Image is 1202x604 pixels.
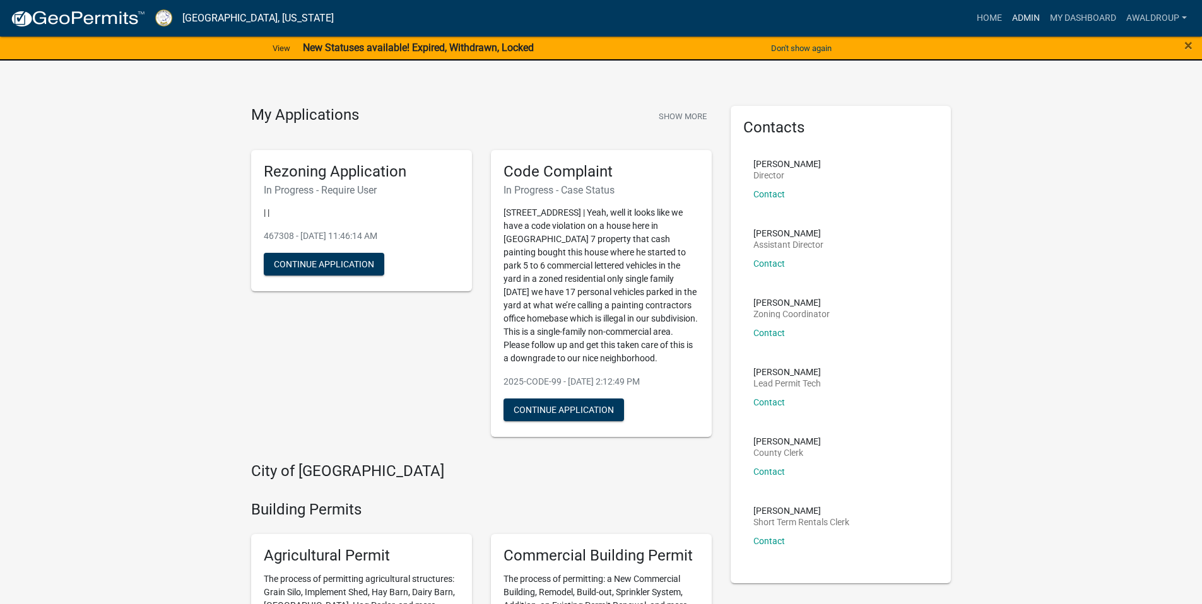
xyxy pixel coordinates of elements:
strong: New Statuses available! Expired, Withdrawn, Locked [303,42,534,54]
p: Short Term Rentals Clerk [753,518,849,526]
a: Contact [753,467,785,477]
h4: Building Permits [251,501,712,519]
a: Contact [753,328,785,338]
a: Contact [753,189,785,199]
a: My Dashboard [1045,6,1121,30]
p: | | [264,206,459,219]
a: Contact [753,397,785,407]
p: 467308 - [DATE] 11:46:14 AM [264,229,459,243]
p: 2025-CODE-99 - [DATE] 2:12:49 PM [504,375,699,388]
p: [PERSON_NAME] [753,368,821,376]
p: Assistant Director [753,240,823,249]
a: Contact [753,536,785,546]
p: Director [753,171,821,180]
h4: My Applications [251,106,359,125]
img: Putnam County, Georgia [155,9,172,26]
h5: Agricultural Permit [264,547,459,565]
h5: Code Complaint [504,163,699,181]
a: Home [972,6,1007,30]
span: × [1184,37,1193,54]
p: [PERSON_NAME] [753,229,823,238]
button: Continue Application [504,398,624,421]
p: Zoning Coordinator [753,310,830,318]
h6: In Progress - Case Status [504,184,699,196]
button: Close [1184,38,1193,53]
a: View [268,38,295,59]
h5: Commercial Building Permit [504,547,699,565]
p: Lead Permit Tech [753,379,821,388]
h5: Rezoning Application [264,163,459,181]
p: County Clerk [753,448,821,457]
button: Don't show again [766,38,837,59]
a: Admin [1007,6,1045,30]
h6: In Progress - Require User [264,184,459,196]
h4: City of [GEOGRAPHIC_DATA] [251,462,712,480]
button: Continue Application [264,253,384,276]
p: [STREET_ADDRESS] | Yeah, well it looks like we have a code violation on a house here in [GEOGRAPH... [504,206,699,365]
p: [PERSON_NAME] [753,298,830,307]
a: [GEOGRAPHIC_DATA], [US_STATE] [182,8,334,29]
a: awaldroup [1121,6,1192,30]
p: [PERSON_NAME] [753,506,849,515]
h5: Contacts [743,119,939,137]
p: [PERSON_NAME] [753,160,821,168]
p: [PERSON_NAME] [753,437,821,446]
button: Show More [654,106,712,127]
a: Contact [753,258,785,269]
